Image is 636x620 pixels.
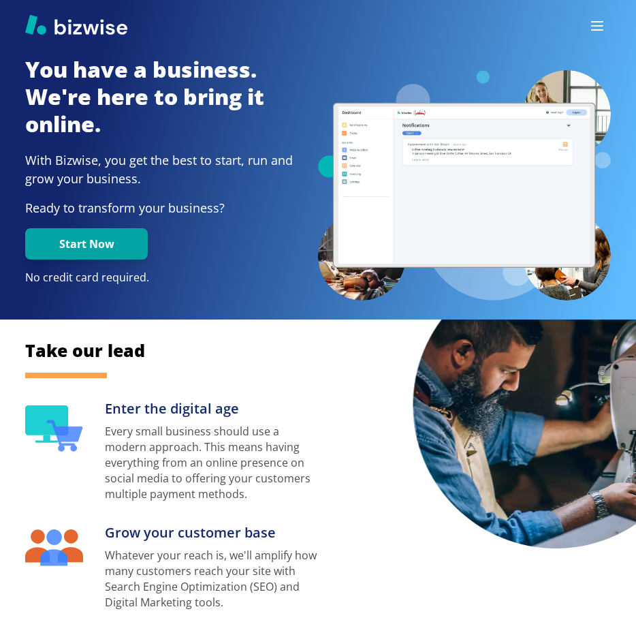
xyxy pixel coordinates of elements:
[105,424,318,502] p: Every small business should use a modern approach. This means having everything from an online pr...
[25,405,83,452] img: Enter the digital age Icon
[105,399,318,419] h3: Enter the digital age
[25,14,127,35] img: Bizwise Logo
[25,270,318,285] p: No credit card required.
[25,228,148,260] button: Start Now
[25,529,83,566] img: Grow your customer base Icon
[105,523,318,543] h3: Grow your customer base
[105,548,318,610] p: Whatever your reach is, we'll amplify how many customers reach your site with Search Engine Optim...
[25,151,318,188] h2: With Bizwise, you get the best to start, run and grow your business.
[25,238,148,251] a: Start Now
[25,56,318,138] h1: You have a business. We're here to bring it online.
[25,339,610,362] h2: Take our lead
[25,199,318,217] p: Ready to transform your business?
